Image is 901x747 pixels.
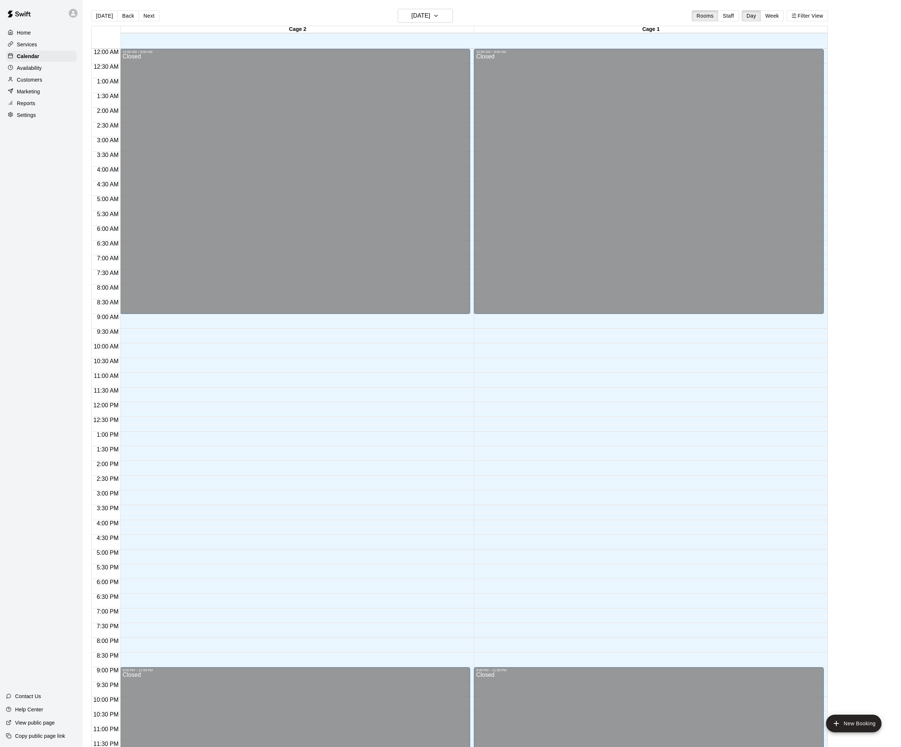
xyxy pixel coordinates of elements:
[122,668,468,672] div: 9:00 PM – 11:59 PM
[15,693,41,700] p: Contact Us
[95,181,121,187] span: 4:30 AM
[95,432,121,438] span: 1:00 PM
[6,86,77,97] a: Marketing
[92,726,120,732] span: 11:00 PM
[17,53,39,60] p: Calendar
[95,667,121,673] span: 9:00 PM
[92,373,121,379] span: 11:00 AM
[92,358,121,364] span: 10:30 AM
[95,329,121,335] span: 9:30 AM
[95,240,121,247] span: 6:30 AM
[117,10,139,21] button: Back
[95,682,121,688] span: 9:30 PM
[91,10,118,21] button: [DATE]
[95,255,121,261] span: 7:00 AM
[17,111,36,119] p: Settings
[95,623,121,629] span: 7:30 PM
[95,299,121,305] span: 8:30 AM
[139,10,159,21] button: Next
[15,732,65,740] p: Copy public page link
[95,550,121,556] span: 5:00 PM
[92,402,120,408] span: 12:00 PM
[17,64,42,72] p: Availability
[120,49,470,314] div: 12:00 AM – 9:00 AM: Closed
[95,490,121,497] span: 3:00 PM
[95,122,121,129] span: 2:30 AM
[692,10,718,21] button: Rooms
[95,78,121,85] span: 1:00 AM
[95,314,121,320] span: 9:00 AM
[92,49,121,55] span: 12:00 AM
[474,49,824,314] div: 12:00 AM – 9:00 AM: Closed
[95,196,121,202] span: 5:00 AM
[17,88,40,95] p: Marketing
[122,50,468,54] div: 12:00 AM – 9:00 AM
[15,719,55,726] p: View public page
[95,520,121,526] span: 4:00 PM
[826,715,882,732] button: add
[95,505,121,511] span: 3:30 PM
[761,10,784,21] button: Week
[92,343,121,350] span: 10:00 AM
[122,54,468,317] div: Closed
[95,152,121,158] span: 3:30 AM
[95,579,121,585] span: 6:00 PM
[95,285,121,291] span: 8:00 AM
[92,741,120,747] span: 11:30 PM
[95,211,121,217] span: 5:30 AM
[95,653,121,659] span: 8:30 PM
[95,93,121,99] span: 1:30 AM
[398,9,453,23] button: [DATE]
[17,100,35,107] p: Reports
[6,62,77,74] a: Availability
[787,10,828,21] button: Filter View
[6,74,77,85] a: Customers
[742,10,761,21] button: Day
[92,64,121,70] span: 12:30 AM
[121,26,474,33] div: Cage 2
[95,137,121,143] span: 3:00 AM
[95,446,121,453] span: 1:30 PM
[6,39,77,50] a: Services
[15,706,43,713] p: Help Center
[476,668,822,672] div: 9:00 PM – 11:59 PM
[95,270,121,276] span: 7:30 AM
[95,638,121,644] span: 8:00 PM
[6,27,77,38] a: Home
[17,41,37,48] p: Services
[17,29,31,36] p: Home
[476,50,822,54] div: 12:00 AM – 9:00 AM
[95,608,121,615] span: 7:00 PM
[92,417,120,423] span: 12:30 PM
[95,167,121,173] span: 4:00 AM
[476,54,822,317] div: Closed
[95,564,121,571] span: 5:30 PM
[92,711,120,718] span: 10:30 PM
[474,26,827,33] div: Cage 1
[411,11,430,21] h6: [DATE]
[95,108,121,114] span: 2:00 AM
[17,76,42,83] p: Customers
[92,387,121,394] span: 11:30 AM
[95,461,121,467] span: 2:00 PM
[6,110,77,121] a: Settings
[95,594,121,600] span: 6:30 PM
[95,535,121,541] span: 4:30 PM
[95,226,121,232] span: 6:00 AM
[95,476,121,482] span: 2:30 PM
[6,98,77,109] a: Reports
[92,697,120,703] span: 10:00 PM
[718,10,739,21] button: Staff
[6,51,77,62] a: Calendar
